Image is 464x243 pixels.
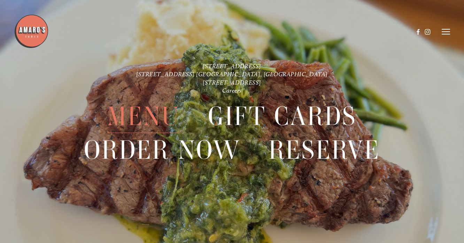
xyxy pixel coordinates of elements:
a: Gift Cards [208,100,357,133]
a: Menu [107,100,180,133]
span: Order Now [84,133,241,167]
a: [STREET_ADDRESS] [203,62,261,70]
a: Careers [222,87,242,94]
a: [STREET_ADDRESS] [GEOGRAPHIC_DATA], [GEOGRAPHIC_DATA] [136,71,328,78]
img: Amaro's Table [14,14,49,49]
a: Reserve [269,133,380,166]
span: Reserve [269,133,380,167]
a: [STREET_ADDRESS] [203,79,261,86]
a: Order Now [84,133,241,166]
